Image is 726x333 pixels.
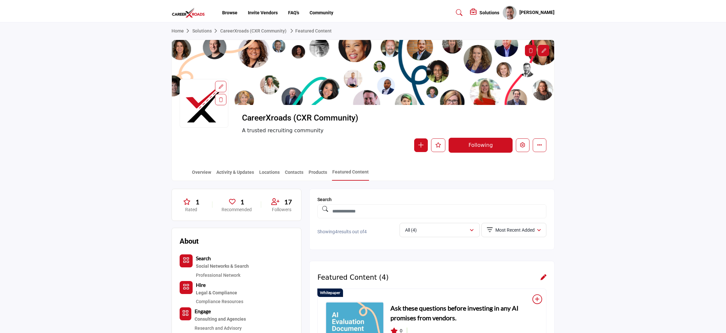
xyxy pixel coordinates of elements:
[431,138,445,152] button: Like
[196,255,211,261] b: Search
[310,10,333,15] a: Community
[192,28,220,33] a: Solutions
[479,10,499,16] h5: Solutions
[196,273,240,278] a: Professional Network
[320,290,340,296] p: Whitepaper
[172,7,209,18] img: site Logo
[284,197,292,207] span: 17
[180,281,193,294] button: Category Icon
[195,326,242,331] a: Research and Advisory
[495,227,535,234] p: Most Recent Added
[196,197,199,207] span: 1
[196,299,243,304] a: Compliance Resources
[335,229,338,234] span: 4
[215,81,226,92] div: Aspect Ratio:1:1,Size:400x400px
[196,283,206,288] a: Hire
[222,207,252,213] p: Recommended
[308,169,327,180] a: Products
[317,229,396,235] p: Showing results out of
[216,169,254,180] a: Activity & Updates
[519,9,554,16] h5: [PERSON_NAME]
[180,254,193,267] button: Category Icon
[317,197,546,202] h1: Search
[242,113,388,123] span: CareerXroads (CXR Community)
[516,138,529,152] button: Edit company
[195,315,293,324] a: Consulting and Agencies
[285,169,304,180] a: Contacts
[240,197,244,207] span: 1
[470,9,499,17] div: Solutions
[317,274,388,282] h2: Featured Content (4)
[503,6,517,20] button: Show hide supplier dropdown
[172,28,192,33] a: Home
[222,10,237,15] a: Browse
[220,28,287,33] a: CareerXroads (CXR Community)
[196,289,243,297] a: Legal & Compliance
[481,223,546,237] button: Most Recent Added
[288,10,299,15] a: FAQ's
[192,169,211,180] a: Overview
[180,236,198,247] h2: About
[364,229,367,234] span: 4
[195,309,211,314] a: Engage
[180,207,203,213] p: Rated
[196,262,249,271] div: Platforms that combine social networking and search capabilities for recruitment and professional...
[538,45,549,56] div: Aspect Ratio:6:1,Size:1200x200px
[195,315,293,324] div: Expert services and agencies providing strategic advice and solutions in talent acquisition and m...
[195,308,211,314] b: Engage
[259,169,280,180] a: Locations
[248,10,278,15] a: Invite Vendors
[405,227,417,234] p: All (4)
[449,138,513,153] button: Following
[196,289,243,297] div: Resources and services ensuring recruitment practices comply with legal and regulatory requirements.
[242,127,450,134] span: A trusted recruiting community
[533,138,546,152] button: More details
[390,303,538,323] a: Ask these questions before investing in any AI promises from vendors.
[450,7,467,18] a: Search
[400,223,480,237] button: All (4)
[196,262,249,271] a: Social Networks & Search
[288,28,332,33] a: Featured Content
[196,256,211,261] a: Search
[180,307,191,320] button: Category Icon
[196,282,206,288] b: Hire
[270,207,294,213] p: Followers
[332,169,369,181] a: Featured Content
